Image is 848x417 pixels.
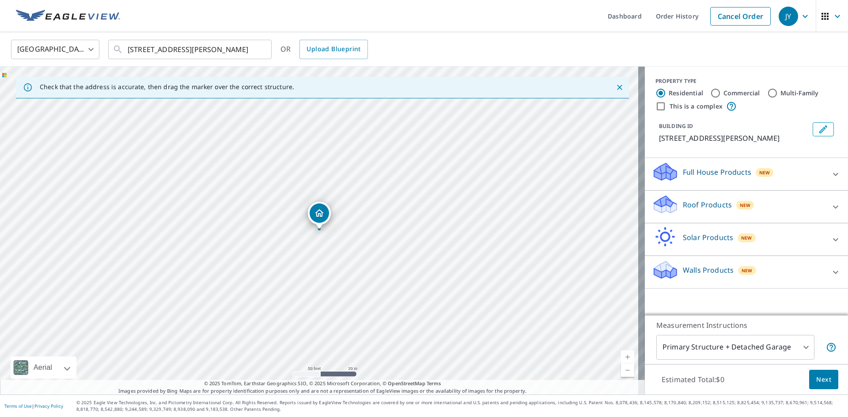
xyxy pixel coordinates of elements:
[659,133,809,143] p: [STREET_ADDRESS][PERSON_NAME]
[307,44,360,55] span: Upload Blueprint
[656,320,837,331] p: Measurement Instructions
[621,350,634,364] a: Current Level 19, Zoom In
[780,89,819,98] label: Multi-Family
[723,89,760,98] label: Commercial
[779,7,798,26] div: JY
[11,37,99,62] div: [GEOGRAPHIC_DATA]
[280,40,368,59] div: OR
[34,403,63,409] a: Privacy Policy
[76,399,844,413] p: © 2025 Eagle View Technologies, Inc. and Pictometry International Corp. All Rights Reserved. Repo...
[204,380,441,387] span: © 2025 TomTom, Earthstar Geographics SIO, © 2025 Microsoft Corporation, ©
[741,234,752,241] span: New
[652,194,841,219] div: Roof ProductsNew
[710,7,771,26] a: Cancel Order
[621,364,634,377] a: Current Level 19, Zoom Out
[388,380,425,387] a: OpenStreetMap
[742,267,753,274] span: New
[652,227,841,252] div: Solar ProductsNew
[655,370,731,389] p: Estimated Total: $0
[670,102,723,111] label: This is a complex
[656,335,814,360] div: Primary Structure + Detached Garage
[308,202,331,229] div: Dropped pin, building 1, Residential property, 280 Mt Gallant Rd Rock Hill, SC 29730
[16,10,120,23] img: EV Logo
[655,77,837,85] div: PROPERTY TYPE
[299,40,367,59] a: Upload Blueprint
[11,357,76,379] div: Aerial
[683,232,733,243] p: Solar Products
[683,265,734,275] p: Walls Products
[813,122,834,136] button: Edit building 1
[652,259,841,285] div: Walls ProductsNew
[128,37,254,62] input: Search by address or latitude-longitude
[427,380,441,387] a: Terms
[809,370,838,390] button: Next
[614,82,625,93] button: Close
[683,167,751,177] p: Full House Products
[740,202,751,209] span: New
[826,342,837,353] span: Your report will include the primary structure and a detached garage if one exists.
[669,89,703,98] label: Residential
[759,169,770,176] span: New
[816,374,831,385] span: Next
[4,403,32,409] a: Terms of Use
[31,357,55,379] div: Aerial
[40,83,294,91] p: Check that the address is accurate, then drag the marker over the correct structure.
[4,403,63,409] p: |
[683,199,732,210] p: Roof Products
[652,162,841,187] div: Full House ProductsNew
[659,122,693,130] p: BUILDING ID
